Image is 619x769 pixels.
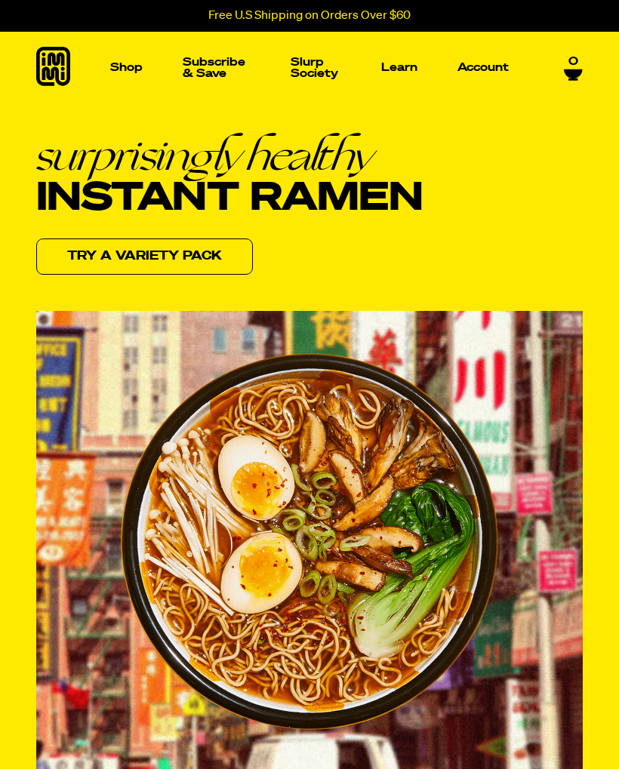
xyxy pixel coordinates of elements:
[451,56,515,79] a: Account
[110,62,143,73] p: Shop
[291,57,341,79] p: Slurp Society
[121,353,498,730] img: Ramen bowl
[568,55,578,69] span: 0
[457,62,509,73] p: Account
[177,51,257,85] a: Subscribe & Save
[104,32,149,103] a: Shop
[36,238,253,275] a: Try a variety pack
[104,32,515,103] nav: Main navigation
[183,57,251,79] p: Subscribe & Save
[36,134,423,220] h1: Instant Ramen
[375,32,423,103] a: Learn
[208,9,411,23] p: Free U.S Shipping on Orders Over $60
[36,134,423,177] em: surprisingly healthy
[564,55,583,81] a: 0
[381,62,417,73] p: Learn
[285,51,347,85] a: Slurp Society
